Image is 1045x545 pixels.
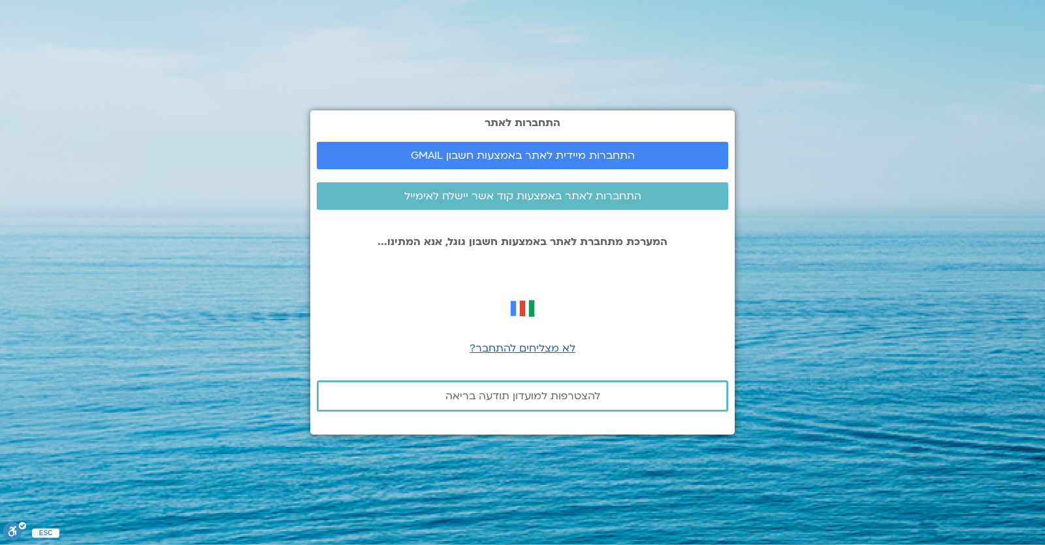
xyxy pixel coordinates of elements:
a: התחברות מיידית לאתר באמצעות חשבון GMAIL [317,142,728,169]
a: להצטרפות למועדון תודעה בריאה [317,380,728,412]
h2: התחברות לאתר [317,117,728,129]
span: התחברות מיידית לאתר באמצעות חשבון GMAIL [411,150,635,161]
p: המערכת מתחברת לאתר באמצעות חשבון גוגל, אנא המתינו... [317,236,728,248]
span: להצטרפות למועדון תודעה בריאה [445,390,600,402]
span: התחברות לאתר באמצעות קוד אשר יישלח לאימייל [404,190,641,202]
a: לא מצליחים להתחבר? [470,341,575,355]
a: התחברות לאתר באמצעות קוד אשר יישלח לאימייל [317,182,728,210]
